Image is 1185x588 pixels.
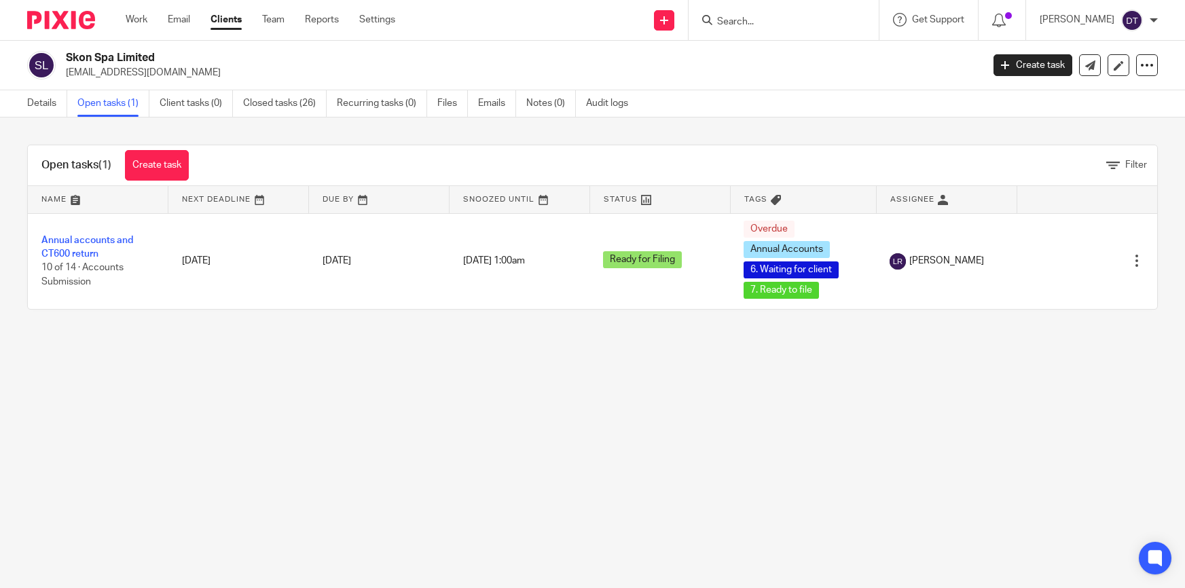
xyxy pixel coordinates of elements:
[993,54,1072,76] a: Create task
[27,51,56,79] img: svg%3E
[168,213,309,309] td: [DATE]
[77,90,149,117] a: Open tasks (1)
[27,90,67,117] a: Details
[909,254,984,268] span: [PERSON_NAME]
[66,51,792,65] h2: Skon Spa Limited
[478,90,516,117] a: Emails
[305,13,339,26] a: Reports
[744,196,767,203] span: Tags
[211,13,242,26] a: Clients
[463,196,534,203] span: Snoozed Until
[126,13,147,26] a: Work
[744,221,795,238] span: Overdue
[744,261,839,278] span: 6. Waiting for client
[744,282,819,299] span: 7. Ready to file
[1121,10,1143,31] img: svg%3E
[125,150,189,181] a: Create task
[98,160,111,170] span: (1)
[168,13,190,26] a: Email
[41,263,124,287] span: 10 of 14 · Accounts Submission
[1125,160,1147,170] span: Filter
[604,196,638,203] span: Status
[160,90,233,117] a: Client tasks (0)
[41,158,111,172] h1: Open tasks
[262,13,285,26] a: Team
[41,236,133,259] a: Annual accounts and CT600 return
[243,90,327,117] a: Closed tasks (26)
[603,251,682,268] span: Ready for Filing
[586,90,638,117] a: Audit logs
[359,13,395,26] a: Settings
[463,256,525,265] span: [DATE] 1:00am
[66,66,973,79] p: [EMAIL_ADDRESS][DOMAIN_NAME]
[526,90,576,117] a: Notes (0)
[337,90,427,117] a: Recurring tasks (0)
[890,253,906,270] img: svg%3E
[323,256,351,265] span: [DATE]
[912,15,964,24] span: Get Support
[716,16,838,29] input: Search
[744,241,830,258] span: Annual Accounts
[437,90,468,117] a: Files
[1040,13,1114,26] p: [PERSON_NAME]
[27,11,95,29] img: Pixie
